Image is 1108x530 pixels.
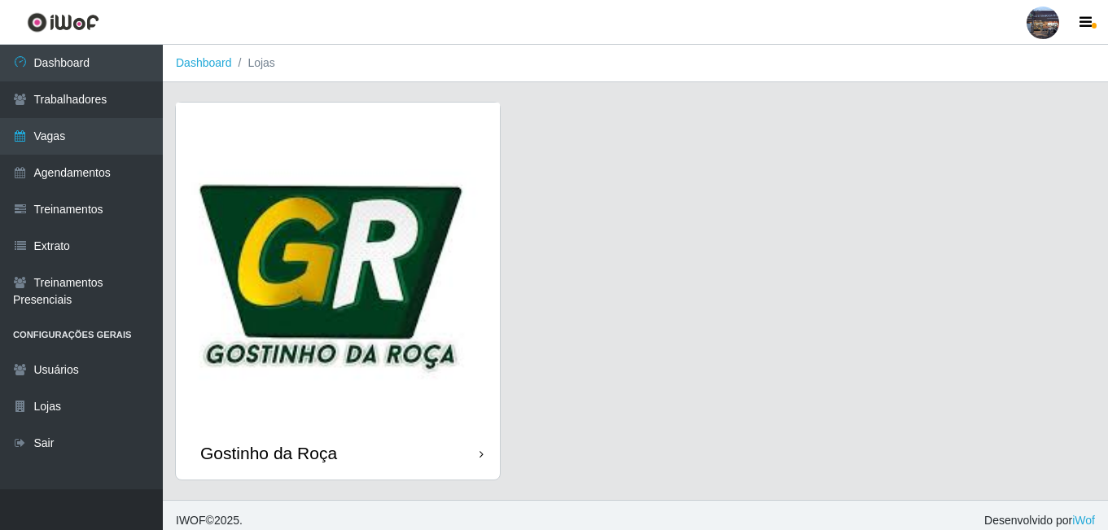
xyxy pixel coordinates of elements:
[176,56,232,69] a: Dashboard
[176,103,500,427] img: cardImg
[176,512,243,529] span: © 2025 .
[200,443,337,463] div: Gostinho da Roça
[176,514,206,527] span: IWOF
[232,55,275,72] li: Lojas
[984,512,1095,529] span: Desenvolvido por
[163,45,1108,82] nav: breadcrumb
[1072,514,1095,527] a: iWof
[176,103,500,480] a: Gostinho da Roça
[27,12,99,33] img: CoreUI Logo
